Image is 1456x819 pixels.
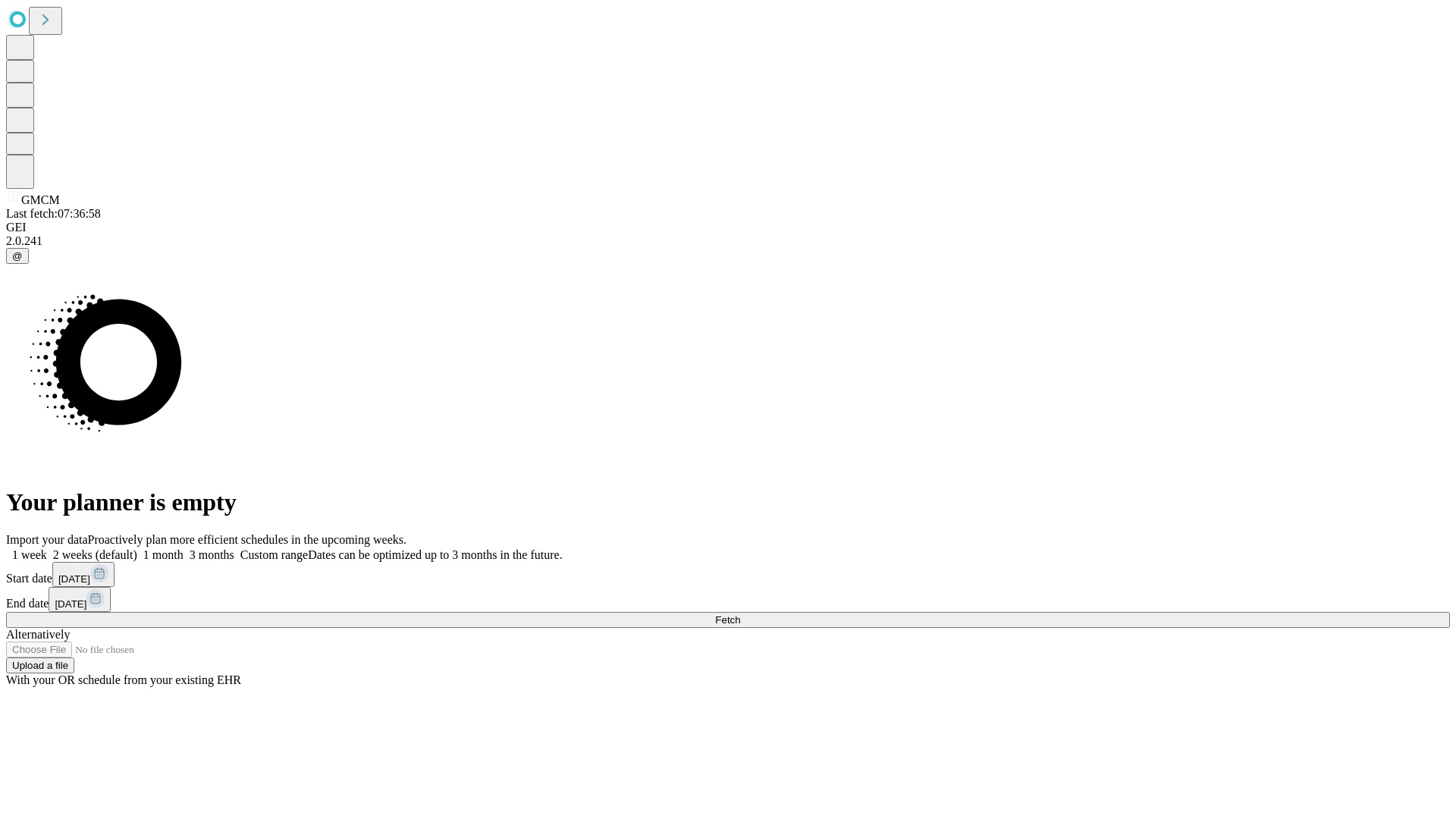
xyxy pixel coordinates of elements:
[143,548,184,561] span: 1 month
[190,548,234,561] span: 3 months
[240,548,308,561] span: Custom range
[12,548,47,561] span: 1 week
[6,628,70,641] span: Alternatively
[6,562,1450,587] div: Start date
[21,193,60,206] span: GMCM
[6,587,1450,612] div: End date
[6,657,74,673] button: Upload a file
[6,673,241,686] span: With your OR schedule from your existing EHR
[6,234,1450,248] div: 2.0.241
[715,614,740,626] span: Fetch
[58,573,90,585] span: [DATE]
[6,533,88,546] span: Import your data
[308,548,562,561] span: Dates can be optimized up to 3 months in the future.
[52,562,115,587] button: [DATE]
[55,598,86,610] span: [DATE]
[6,612,1450,628] button: Fetch
[88,533,406,546] span: Proactively plan more efficient schedules in the upcoming weeks.
[53,548,137,561] span: 2 weeks (default)
[6,207,101,220] span: Last fetch: 07:36:58
[6,248,29,264] button: @
[6,221,1450,234] div: GEI
[49,587,111,612] button: [DATE]
[6,488,1450,516] h1: Your planner is empty
[12,250,23,262] span: @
